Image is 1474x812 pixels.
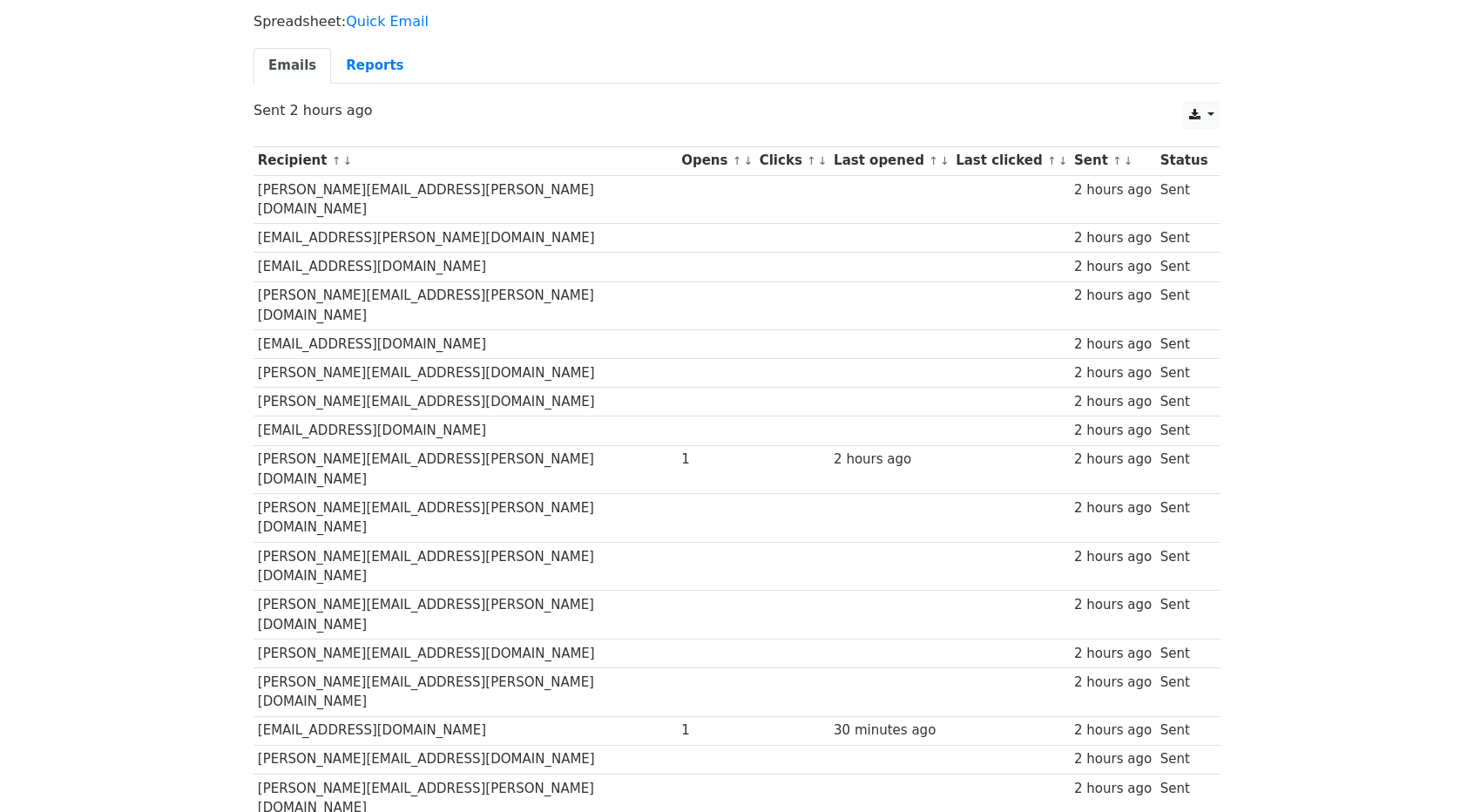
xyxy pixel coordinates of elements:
td: [PERSON_NAME][EMAIL_ADDRESS][DOMAIN_NAME] [254,359,677,388]
td: [PERSON_NAME][EMAIL_ADDRESS][PERSON_NAME][DOMAIN_NAME] [254,445,677,494]
div: 2 hours ago [1074,673,1152,693]
td: [PERSON_NAME][EMAIL_ADDRESS][PERSON_NAME][DOMAIN_NAME] [254,668,677,717]
div: 2 hours ago [1074,392,1152,412]
td: Sent [1156,639,1212,667]
div: 2 hours ago [1074,498,1152,518]
td: [EMAIL_ADDRESS][DOMAIN_NAME] [254,416,677,445]
td: Sent [1156,745,1212,774]
td: [EMAIL_ADDRESS][PERSON_NAME][DOMAIN_NAME] [254,224,677,253]
td: Sent [1156,591,1212,639]
a: ↓ [743,154,753,167]
td: Sent [1156,281,1212,330]
td: [PERSON_NAME][EMAIL_ADDRESS][PERSON_NAME][DOMAIN_NAME] [254,542,677,591]
div: 2 hours ago [1074,286,1152,306]
a: ↑ [1112,154,1122,167]
td: [EMAIL_ADDRESS][DOMAIN_NAME] [254,253,677,281]
a: ↓ [818,154,828,167]
td: [EMAIL_ADDRESS][DOMAIN_NAME] [254,330,677,359]
div: 2 hours ago [1074,363,1152,383]
a: ↑ [929,154,938,167]
div: 2 hours ago [1074,547,1152,567]
div: 2 hours ago [1074,450,1152,470]
a: ↑ [332,154,341,167]
th: Clicks [755,146,829,175]
iframe: Chat Widget [1387,728,1474,812]
td: [PERSON_NAME][EMAIL_ADDRESS][DOMAIN_NAME] [254,388,677,416]
td: Sent [1156,445,1212,494]
a: ↑ [1047,154,1057,167]
td: Sent [1156,416,1212,445]
td: [PERSON_NAME][EMAIL_ADDRESS][PERSON_NAME][DOMAIN_NAME] [254,175,677,224]
th: Last clicked [951,146,1070,175]
td: Sent [1156,359,1212,388]
td: [PERSON_NAME][EMAIL_ADDRESS][DOMAIN_NAME] [254,639,677,667]
div: 30 minutes ago [834,721,947,741]
div: 2 hours ago [1074,595,1152,615]
div: 2 hours ago [1074,779,1152,799]
td: [EMAIL_ADDRESS][DOMAIN_NAME] [254,716,677,745]
div: 2 hours ago [1074,721,1152,741]
div: 2 hours ago [834,450,947,470]
td: Sent [1156,175,1212,224]
td: [PERSON_NAME][EMAIL_ADDRESS][PERSON_NAME][DOMAIN_NAME] [254,494,677,543]
td: Sent [1156,668,1212,717]
div: 2 hours ago [1074,335,1152,355]
th: Opens [677,146,755,175]
p: Sent 2 hours ago [254,101,1220,119]
div: 2 hours ago [1074,421,1152,441]
td: Sent [1156,253,1212,281]
div: 1 [681,721,751,741]
div: 1 [681,450,751,470]
td: [PERSON_NAME][EMAIL_ADDRESS][PERSON_NAME][DOMAIN_NAME] [254,591,677,639]
a: ↑ [733,154,742,167]
a: Quick Email [346,13,429,30]
a: ↓ [940,154,950,167]
p: Spreadsheet: [254,12,1220,30]
a: ↓ [1058,154,1068,167]
td: Sent [1156,330,1212,359]
a: ↑ [807,154,816,167]
th: Last opened [829,146,951,175]
td: [PERSON_NAME][EMAIL_ADDRESS][DOMAIN_NAME] [254,745,677,774]
div: 2 hours ago [1074,749,1152,769]
a: Emails [254,48,331,84]
a: ↓ [1124,154,1133,167]
td: Sent [1156,224,1212,253]
a: ↓ [342,154,352,167]
td: Sent [1156,494,1212,543]
div: 2 hours ago [1074,180,1152,200]
td: Sent [1156,716,1212,745]
th: Sent [1070,146,1156,175]
th: Recipient [254,146,677,175]
td: Sent [1156,388,1212,416]
th: Status [1156,146,1212,175]
div: 2 hours ago [1074,228,1152,248]
div: 2 hours ago [1074,644,1152,664]
div: 2 hours ago [1074,257,1152,277]
a: Reports [331,48,418,84]
td: Sent [1156,542,1212,591]
td: [PERSON_NAME][EMAIL_ADDRESS][PERSON_NAME][DOMAIN_NAME] [254,281,677,330]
